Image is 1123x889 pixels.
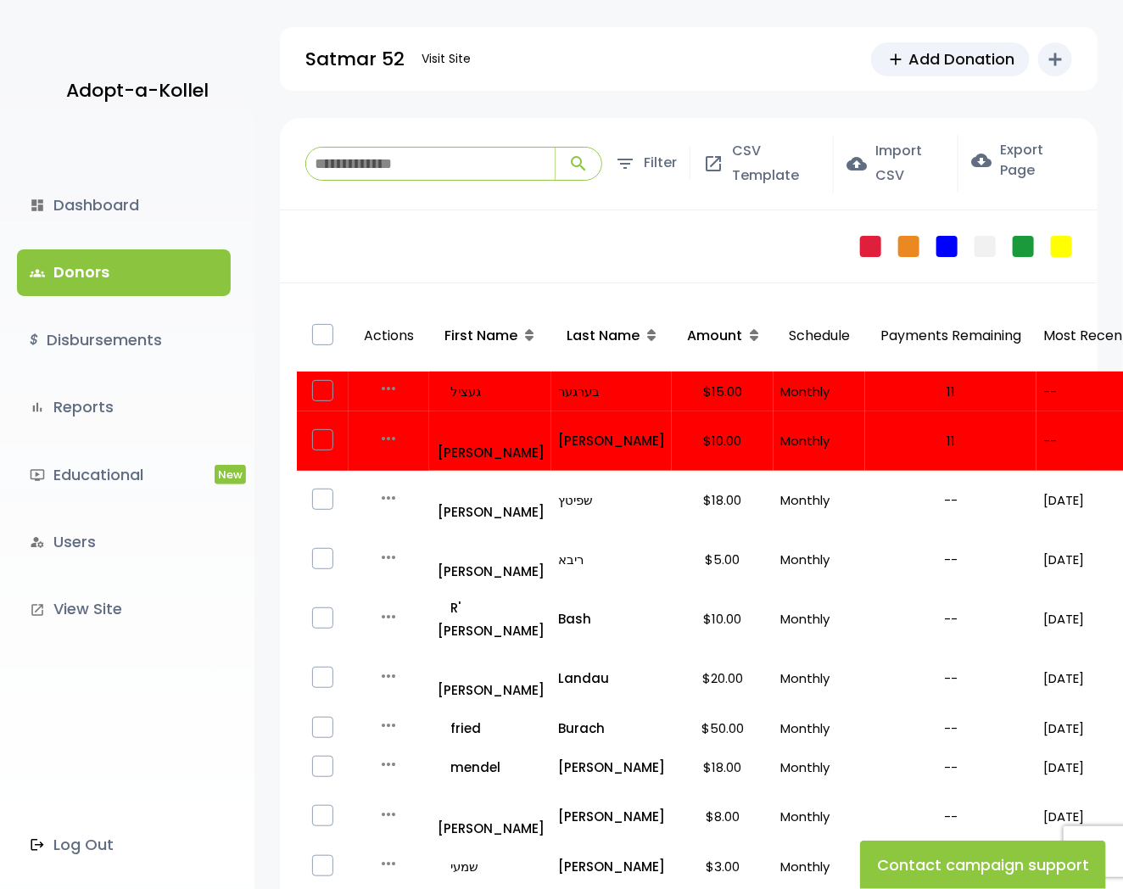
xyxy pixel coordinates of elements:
span: open_in_new [703,154,724,174]
a: Adopt-a-Kollel [58,49,209,131]
p: -- [872,548,1030,571]
p: mendel [438,756,545,779]
a: [PERSON_NAME] [438,794,545,840]
p: Monthly [780,756,858,779]
button: add [1038,42,1072,76]
a: שמעי [438,855,545,878]
p: $5.00 [679,548,767,571]
a: groupsDonors [17,249,231,295]
p: $20.00 [679,667,767,690]
button: search [555,148,601,180]
p: $15.00 [679,380,767,403]
a: R' [PERSON_NAME] [438,596,545,642]
p: Monthly [780,667,858,690]
a: fried [438,717,545,740]
a: dashboardDashboard [17,182,231,228]
a: Landau [558,667,665,690]
span: Filter [644,151,677,176]
a: [PERSON_NAME] [558,756,665,779]
i: ondemand_video [30,467,45,483]
a: געציל [438,380,545,403]
i: dashboard [30,198,45,213]
a: $Disbursements [17,317,231,363]
p: Burach [558,717,665,740]
a: Visit Site [413,42,479,75]
span: Add Donation [908,48,1014,70]
span: CSV Template [732,139,820,188]
a: manage_accountsUsers [17,519,231,565]
span: cloud_download [971,150,992,171]
a: Log Out [17,822,231,868]
p: -- [872,756,1030,779]
i: $ [30,328,38,353]
span: groups [30,266,45,281]
p: Schedule [780,307,858,366]
p: -- [872,805,1030,828]
a: Bash [558,607,665,630]
a: בערגער [558,380,665,403]
span: Last Name [567,326,640,345]
p: $50.00 [679,717,767,740]
p: $18.00 [679,489,767,512]
i: more_horiz [379,853,399,874]
i: more_horiz [379,607,399,627]
p: $10.00 [679,607,767,630]
p: $3.00 [679,855,767,878]
a: [PERSON_NAME] [438,537,545,583]
i: add [1045,49,1065,70]
p: Monthly [780,805,858,828]
a: [PERSON_NAME] [558,855,665,878]
span: filter_list [615,154,635,174]
p: -- [872,667,1030,690]
a: bar_chartReports [17,384,231,430]
i: bar_chart [30,400,45,415]
p: $8.00 [679,805,767,828]
i: launch [30,602,45,618]
a: [PERSON_NAME] [438,418,545,464]
i: more_horiz [379,715,399,735]
a: [PERSON_NAME] [558,805,665,828]
p: Monthly [780,717,858,740]
span: First Name [444,326,517,345]
p: -- [872,489,1030,512]
i: manage_accounts [30,534,45,550]
span: search [568,154,589,174]
span: Amount [687,326,742,345]
a: [PERSON_NAME] [438,656,545,702]
p: Actions [355,307,422,366]
a: addAdd Donation [871,42,1030,76]
p: -- [872,607,1030,630]
p: Monthly [780,855,858,878]
i: more_horiz [379,754,399,774]
span: New [215,465,246,484]
span: add [886,50,905,69]
a: [PERSON_NAME] [558,429,665,452]
i: more_horiz [379,488,399,508]
p: Monthly [780,429,858,452]
p: Monthly [780,489,858,512]
p: Adopt-a-Kollel [66,74,209,108]
span: Import CSV [875,139,945,188]
i: more_horiz [379,547,399,568]
p: $10.00 [679,429,767,452]
p: -- [872,717,1030,740]
label: Export Page [971,140,1072,181]
p: 11 [872,429,1030,452]
i: more_horiz [379,666,399,686]
p: Monthly [780,380,858,403]
span: cloud_upload [846,154,867,174]
p: $18.00 [679,756,767,779]
a: [PERSON_NAME] [438,478,545,523]
i: more_horiz [379,804,399,825]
